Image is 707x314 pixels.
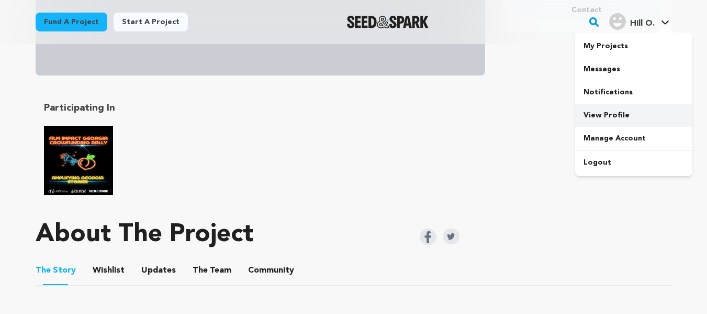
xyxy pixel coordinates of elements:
[607,11,671,33] span: Hill O.'s Profile
[347,16,429,28] a: Seed&Spark Homepage
[248,264,294,277] span: Community
[420,229,436,245] img: Seed&Spark Facebook Icon
[575,104,692,127] a: View Profile
[36,264,76,277] span: Story
[443,229,459,244] img: Seed&Spark Twitter Icon
[575,35,692,58] a: My Projects
[609,13,626,30] img: user.png
[607,11,671,30] a: Hill O.'s Profile
[44,101,345,115] h2: Participating In
[575,81,692,104] a: Notifications
[575,151,692,174] a: Logout
[575,127,692,150] a: Manage Account
[630,19,655,28] span: Hill O.
[36,222,253,247] h1: About The Project
[114,13,188,31] a: Start a project
[44,126,113,195] img: Film Impact Georgia Rally
[36,264,51,277] span: The
[575,58,692,81] a: Messages
[347,16,429,28] img: Seed&Spark Logo Dark Mode
[193,264,208,277] span: The
[36,13,107,31] a: Fund a project
[141,264,176,277] span: Updates
[609,13,655,30] div: Hill O.'s Profile
[193,264,231,277] span: Team
[93,264,125,277] span: Wishlist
